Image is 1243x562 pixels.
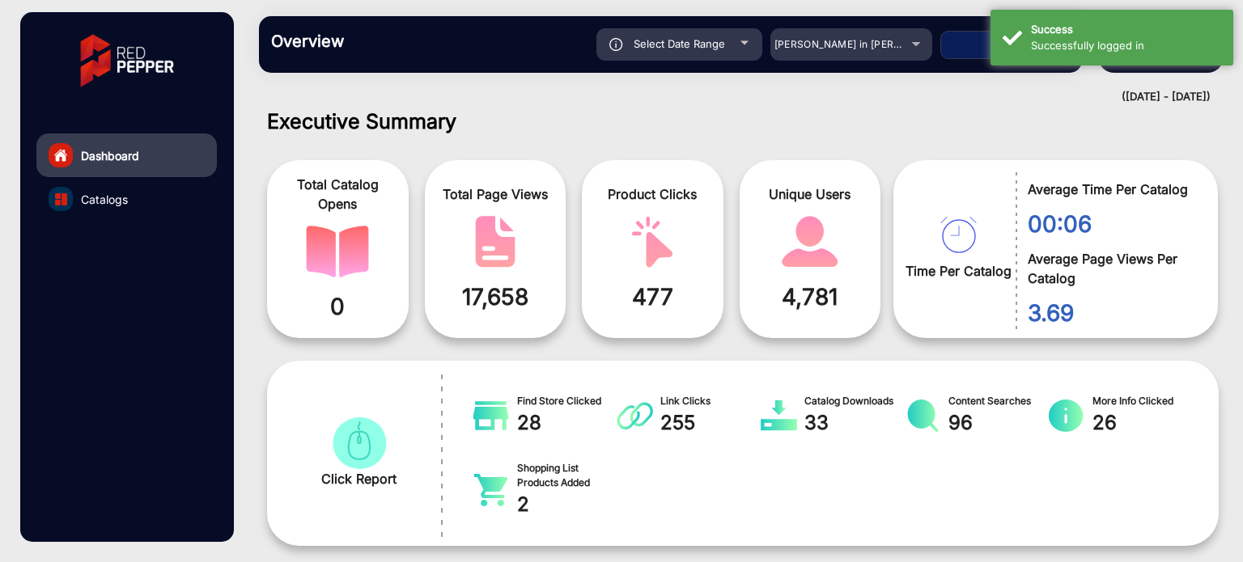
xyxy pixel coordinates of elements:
[517,394,617,408] span: Find Store Clicked
[778,216,842,268] img: catalog
[81,191,128,208] span: Catalogs
[660,394,761,408] span: Link Clicks
[279,289,397,323] span: 0
[660,408,761,437] span: 255
[517,408,617,437] span: 28
[940,31,1070,59] button: Apply
[1028,207,1194,241] span: 00:06
[761,399,797,432] img: catalog
[594,184,711,204] span: Product Clicks
[634,37,725,50] span: Select Date Range
[36,133,217,177] a: Dashboard
[609,38,623,51] img: icon
[306,226,369,277] img: catalog
[55,193,67,205] img: catalog
[328,417,391,469] img: catalog
[267,109,1219,133] h1: Executive Summary
[271,32,498,51] h3: Overview
[81,147,139,164] span: Dashboard
[948,394,1049,408] span: Content Searches
[948,408,1049,437] span: 96
[752,280,869,314] span: 4,781
[321,469,397,488] span: Click Report
[905,399,941,432] img: catalog
[243,89,1211,105] div: ([DATE] - [DATE])
[69,20,185,101] img: vmg-logo
[940,217,977,253] img: catalog
[1031,38,1221,54] div: Successfully logged in
[279,175,397,213] span: Total Catalog Opens
[1028,249,1194,288] span: Average Page Views Per Catalog
[752,184,869,204] span: Unique Users
[1092,394,1193,408] span: More Info Clicked
[1028,180,1194,199] span: Average Time Per Catalog
[774,38,953,50] span: [PERSON_NAME] in [PERSON_NAME]
[1031,22,1221,38] div: Success
[617,399,653,432] img: catalog
[437,184,554,204] span: Total Page Views
[1048,399,1084,432] img: catalog
[473,399,509,432] img: catalog
[36,177,217,221] a: Catalogs
[437,280,554,314] span: 17,658
[517,490,617,519] span: 2
[53,148,68,163] img: home
[804,394,905,408] span: Catalog Downloads
[594,280,711,314] span: 477
[1028,296,1194,330] span: 3.69
[517,461,617,490] span: Shopping List Products Added
[464,216,527,268] img: catalog
[621,216,684,268] img: catalog
[1092,408,1193,437] span: 26
[473,474,509,506] img: catalog
[804,408,905,437] span: 33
